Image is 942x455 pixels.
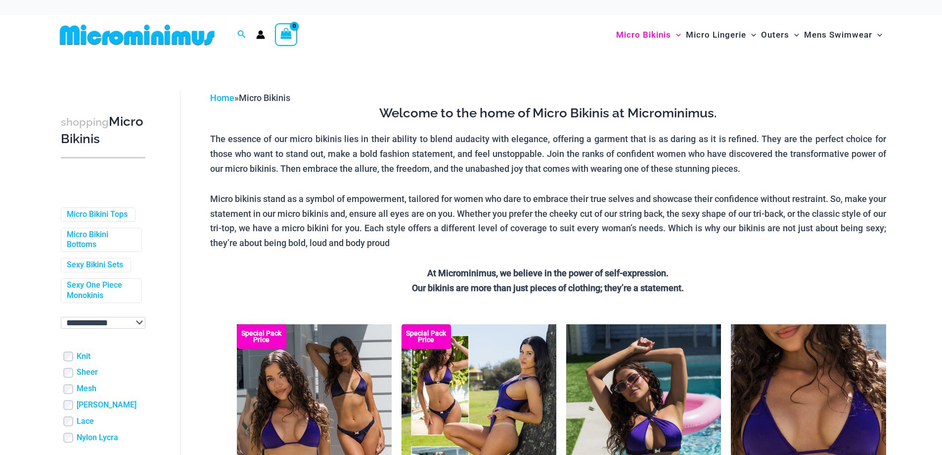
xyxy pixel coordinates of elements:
[746,22,756,48] span: Menu Toggle
[683,20,759,50] a: Micro LingerieMenu ToggleMenu Toggle
[402,330,451,343] b: Special Pack Price
[210,132,886,176] p: The essence of our micro bikinis lies in their ability to blend audacity with elegance, offering ...
[77,352,90,362] a: Knit
[67,230,134,251] a: Micro Bikini Bottoms
[77,416,94,427] a: Lace
[789,22,799,48] span: Menu Toggle
[239,93,290,103] span: Micro Bikinis
[412,283,684,293] strong: Our bikinis are more than just pieces of clothing; they’re a statement.
[67,209,128,220] a: Micro Bikini Tops
[210,105,886,122] h3: Welcome to the home of Micro Bikinis at Microminimus.
[77,367,98,378] a: Sheer
[612,18,887,51] nav: Site Navigation
[56,24,219,46] img: MM SHOP LOGO FLAT
[759,20,802,50] a: OutersMenu ToggleMenu Toggle
[61,116,109,128] span: shopping
[761,22,789,48] span: Outers
[210,93,290,103] span: »
[427,268,669,278] strong: At Microminimus, we believe in the power of self-expression.
[275,23,298,46] a: View Shopping Cart, empty
[61,317,145,329] select: wpc-taxonomy-pa_color-745982
[872,22,882,48] span: Menu Toggle
[77,400,136,410] a: [PERSON_NAME]
[671,22,681,48] span: Menu Toggle
[210,93,234,103] a: Home
[256,30,265,39] a: Account icon link
[210,192,886,251] p: Micro bikinis stand as a symbol of empowerment, tailored for women who dare to embrace their true...
[804,22,872,48] span: Mens Swimwear
[67,260,123,270] a: Sexy Bikini Sets
[614,20,683,50] a: Micro BikinisMenu ToggleMenu Toggle
[802,20,885,50] a: Mens SwimwearMenu ToggleMenu Toggle
[686,22,746,48] span: Micro Lingerie
[237,330,286,343] b: Special Pack Price
[67,280,134,301] a: Sexy One Piece Monokinis
[616,22,671,48] span: Micro Bikinis
[77,384,96,394] a: Mesh
[61,113,145,148] h3: Micro Bikinis
[237,29,246,41] a: Search icon link
[77,433,118,443] a: Nylon Lycra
